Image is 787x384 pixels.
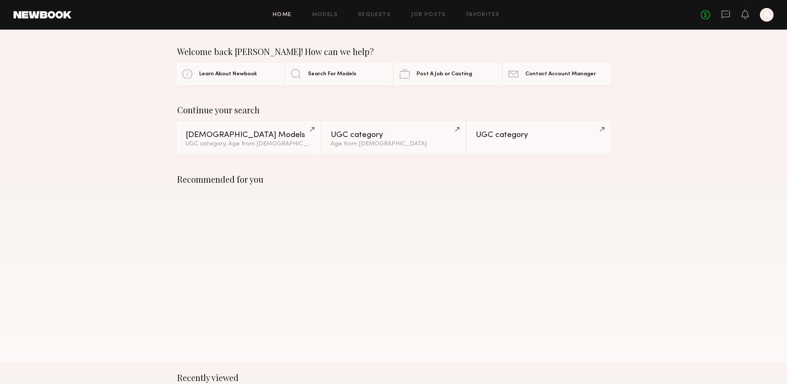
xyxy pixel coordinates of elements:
a: Search For Models [286,63,392,85]
a: UGC categoryAge from [DEMOGRAPHIC_DATA]. [322,122,465,154]
a: Favorites [466,12,500,18]
div: Recently viewed [177,373,610,383]
a: Requests [358,12,391,18]
div: UGC category [331,131,456,139]
div: Age from [DEMOGRAPHIC_DATA]. [331,141,456,147]
div: Recommended for you [177,174,610,184]
span: Learn About Newbook [199,71,257,77]
div: [DEMOGRAPHIC_DATA] Models [186,131,311,139]
a: [DEMOGRAPHIC_DATA] ModelsUGC category, Age from [DEMOGRAPHIC_DATA]. [177,122,320,154]
span: Post A Job or Casting [417,71,472,77]
a: A [760,8,773,22]
div: UGC category, Age from [DEMOGRAPHIC_DATA]. [186,141,311,147]
a: Contact Account Manager [503,63,610,85]
div: UGC category [476,131,601,139]
a: UGC category [467,122,610,154]
div: Welcome back [PERSON_NAME]! How can we help? [177,47,610,57]
a: Home [273,12,292,18]
span: Search For Models [308,71,356,77]
a: Learn About Newbook [177,63,284,85]
a: Job Posts [411,12,446,18]
div: Continue your search [177,105,610,115]
a: Models [312,12,338,18]
span: Contact Account Manager [525,71,596,77]
a: Post A Job or Casting [395,63,501,85]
